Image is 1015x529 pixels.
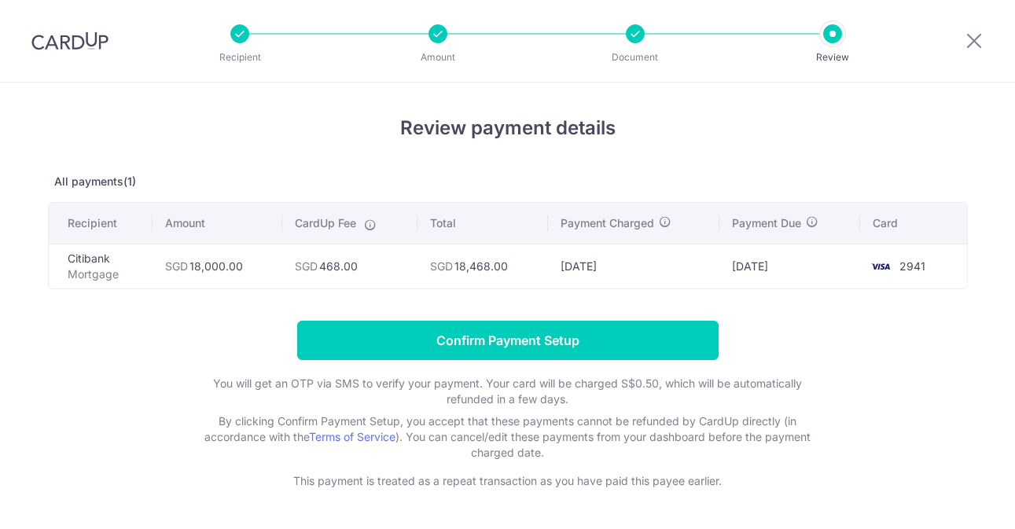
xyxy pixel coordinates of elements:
[417,244,547,288] td: 18,468.00
[417,203,547,244] th: Total
[282,244,417,288] td: 468.00
[48,174,968,189] p: All payments(1)
[430,259,453,273] span: SGD
[732,215,801,231] span: Payment Due
[380,50,496,65] p: Amount
[297,321,719,360] input: Confirm Payment Setup
[49,244,153,288] td: Citibank
[295,259,318,273] span: SGD
[68,266,141,282] p: Mortgage
[295,215,356,231] span: CardUp Fee
[865,257,896,276] img: <span class="translation_missing" title="translation missing: en.account_steps.new_confirm_form.b...
[193,376,822,407] p: You will get an OTP via SMS to verify your payment. Your card will be charged S$0.50, which will ...
[193,473,822,489] p: This payment is treated as a repeat transaction as you have paid this payee earlier.
[153,203,282,244] th: Amount
[561,215,654,231] span: Payment Charged
[719,244,860,288] td: [DATE]
[548,244,719,288] td: [DATE]
[165,259,188,273] span: SGD
[774,50,891,65] p: Review
[860,203,966,244] th: Card
[309,430,395,443] a: Terms of Service
[182,50,298,65] p: Recipient
[31,31,108,50] img: CardUp
[153,244,282,288] td: 18,000.00
[899,259,925,273] span: 2941
[49,203,153,244] th: Recipient
[193,413,822,461] p: By clicking Confirm Payment Setup, you accept that these payments cannot be refunded by CardUp di...
[577,50,693,65] p: Document
[48,114,968,142] h4: Review payment details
